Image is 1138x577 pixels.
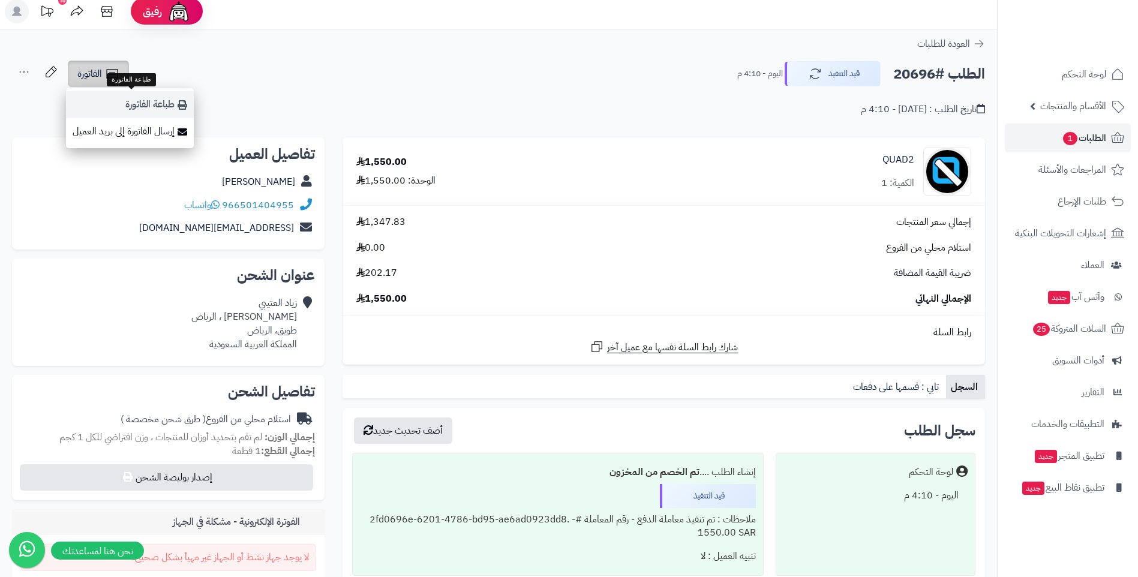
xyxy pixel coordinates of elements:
[265,430,315,444] strong: إجمالي الوزن:
[356,215,406,229] span: 1,347.83
[924,148,971,196] img: no_image-90x90.png
[609,465,699,479] b: تم الخصم من المخزون
[894,266,971,280] span: ضريبة القيمة المضافة
[222,175,295,189] a: [PERSON_NAME]
[59,430,262,444] span: لم تقم بتحديد أوزان للمنتجات ، وزن افتراضي للكل 1 كجم
[354,417,452,444] button: أضف تحديث جديد
[107,73,156,86] div: طباعة الفاتورة
[1005,314,1131,343] a: السلات المتروكة25
[737,68,783,80] small: اليوم - 4:10 م
[861,103,985,116] div: تاريخ الطلب : [DATE] - 4:10 م
[121,412,206,426] span: ( طرق شحن مخصصة )
[356,174,436,188] div: الوحدة: 1,550.00
[173,516,316,528] h3: الفوترة الإلكترونية - مشكلة في الجهاز
[68,61,129,87] a: الفاتورة
[77,67,102,81] span: الفاتورة
[261,444,315,458] strong: إجمالي القطع:
[909,465,953,479] div: لوحة التحكم
[22,147,315,161] h2: تفاصيل العميل
[356,292,407,306] span: 1,550.00
[1062,130,1106,146] span: الطلبات
[1005,124,1131,152] a: الطلبات1
[1005,251,1131,280] a: العملاء
[886,241,971,255] span: استلام محلي من الفروع
[356,241,385,255] span: 0.00
[360,545,756,568] div: تنبيه العميل : لا
[21,544,316,571] div: لا يوجد جهاز نشط أو الجهاز غير مهيأ بشكل صحيح.
[1033,323,1050,336] span: 25
[360,461,756,484] div: إنشاء الطلب ....
[139,221,294,235] a: [EMAIL_ADDRESS][DOMAIN_NAME]
[1082,384,1104,401] span: التقارير
[1005,378,1131,407] a: التقارير
[360,508,756,545] div: ملاحظات : تم تنفيذ معاملة الدفع - رقم المعاملة #2fd0696e-6201-4786-bd95-ae6ad0923dd8. - 1550.00 SAR
[22,384,315,399] h2: تفاصيل الشحن
[917,37,970,51] span: العودة للطلبات
[1032,320,1106,337] span: السلات المتروكة
[20,464,313,491] button: إصدار بوليصة الشحن
[1031,416,1104,432] span: التطبيقات والخدمات
[946,375,985,399] a: السجل
[1058,193,1106,210] span: طلبات الإرجاع
[184,198,220,212] a: واتساب
[917,37,985,51] a: العودة للطلبات
[1035,450,1057,463] span: جديد
[848,375,946,399] a: تابي : قسمها على دفعات
[232,444,315,458] small: 1 قطعة
[66,118,194,145] a: إرسال الفاتورة إلى بريد العميل
[1005,473,1131,502] a: تطبيق نقاط البيعجديد
[1005,60,1131,89] a: لوحة التحكم
[191,296,297,351] div: زياد العتيبي [PERSON_NAME] ، الرياض طويق، الرياض المملكة العربية السعودية
[1047,288,1104,305] span: وآتس آب
[143,4,162,19] span: رفيق
[785,61,881,86] button: قيد التنفيذ
[1034,447,1104,464] span: تطبيق المتجر
[607,341,738,354] span: شارك رابط السلة نفسها مع عميل آخر
[660,484,756,508] div: قيد التنفيذ
[1021,479,1104,496] span: تطبيق نقاط البيع
[1005,187,1131,216] a: طلبات الإرجاع
[904,423,975,438] h3: سجل الطلب
[1022,482,1044,495] span: جديد
[347,326,980,339] div: رابط السلة
[1048,291,1070,304] span: جديد
[1005,410,1131,438] a: التطبيقات والخدمات
[893,62,985,86] h2: الطلب #20696
[1063,132,1077,145] span: 1
[356,266,397,280] span: 202.17
[1056,34,1127,59] img: logo-2.png
[1005,155,1131,184] a: المراجعات والأسئلة
[881,176,914,190] div: الكمية: 1
[1062,66,1106,83] span: لوحة التحكم
[590,339,738,354] a: شارك رابط السلة نفسها مع عميل آخر
[1015,225,1106,242] span: إشعارات التحويلات البنكية
[356,155,407,169] div: 1,550.00
[1005,346,1131,375] a: أدوات التسويق
[896,215,971,229] span: إجمالي سعر المنتجات
[22,268,315,283] h2: عنوان الشحن
[1038,161,1106,178] span: المراجعات والأسئلة
[222,198,294,212] a: 966501404955
[1005,283,1131,311] a: وآتس آبجديد
[915,292,971,306] span: الإجمالي النهائي
[1040,98,1106,115] span: الأقسام والمنتجات
[1052,352,1104,369] span: أدوات التسويق
[121,413,291,426] div: استلام محلي من الفروع
[882,153,914,167] a: QUAD2
[66,91,194,118] a: طباعة الفاتورة
[1005,441,1131,470] a: تطبيق المتجرجديد
[1005,219,1131,248] a: إشعارات التحويلات البنكية
[1081,257,1104,274] span: العملاء
[783,484,968,507] div: اليوم - 4:10 م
